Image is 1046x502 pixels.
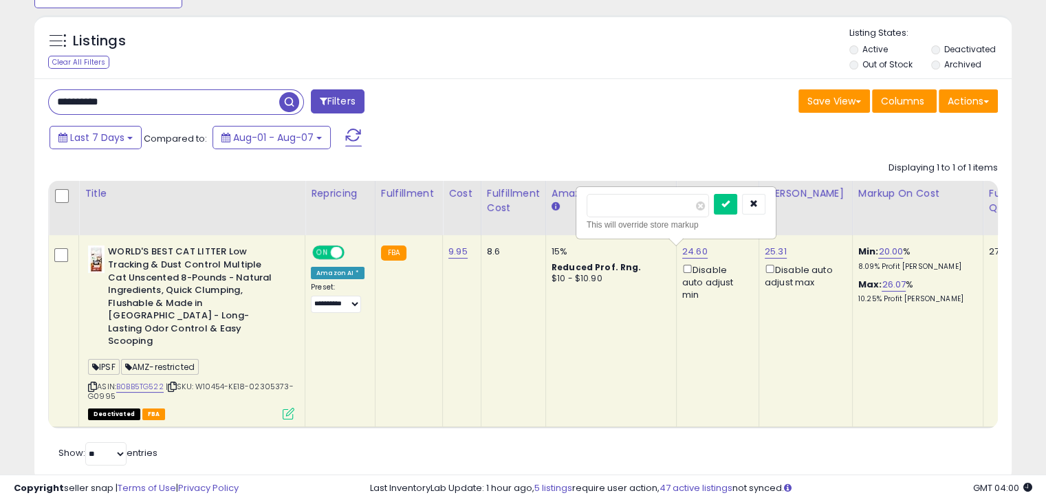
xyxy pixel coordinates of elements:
span: All listings that are unavailable for purchase on Amazon for any reason other than out-of-stock [88,408,140,420]
div: 15% [552,245,666,258]
button: Last 7 Days [50,126,142,149]
button: Save View [798,89,870,113]
div: Disable auto adjust max [765,262,842,289]
div: Title [85,186,299,201]
span: Columns [881,94,924,108]
span: | SKU: W10454-KE18-02305373-G0995 [88,381,294,402]
th: The percentage added to the cost of goods (COGS) that forms the calculator for Min & Max prices. [852,181,983,235]
label: Active [862,43,888,55]
a: 5 listings [534,481,572,494]
p: Listing States: [849,27,1012,40]
a: 20.00 [878,245,903,259]
p: 10.25% Profit [PERSON_NAME] [858,294,972,304]
div: Disable auto adjust min [682,262,748,302]
div: Fulfillment Cost [487,186,540,215]
span: 2025-08-15 04:00 GMT [973,481,1032,494]
label: Archived [944,58,981,70]
div: seller snap | | [14,482,239,495]
div: Fulfillment [381,186,437,201]
span: FBA [142,408,166,420]
span: AMZ-restricted [121,359,199,375]
div: 8.6 [487,245,535,258]
a: 25.31 [765,245,787,259]
div: Displaying 1 to 1 of 1 items [889,162,998,175]
a: Terms of Use [118,481,176,494]
strong: Copyright [14,481,64,494]
a: B0BB5TG522 [116,381,164,393]
div: Last InventoryLab Update: 1 hour ago, require user action, not synced. [370,482,1032,495]
span: ON [314,247,331,259]
a: 26.07 [882,278,906,292]
span: Last 7 Days [70,131,124,144]
small: Amazon Fees. [552,201,560,213]
div: % [858,245,972,271]
div: This will override store markup [587,218,765,232]
div: Repricing [311,186,369,201]
label: Out of Stock [862,58,913,70]
div: Preset: [311,283,364,314]
div: 27 [989,245,1032,258]
div: Clear All Filters [48,56,109,69]
span: OFF [342,247,364,259]
a: Privacy Policy [178,481,239,494]
h5: Listings [73,32,126,51]
span: Show: entries [58,446,157,459]
div: Fulfillable Quantity [989,186,1036,215]
button: Columns [872,89,937,113]
b: WORLD'S BEST CAT LITTER Low Tracking & Dust Control Multiple Cat Unscented 8-Pounds - Natural Ing... [108,245,275,351]
div: % [858,279,972,304]
a: 9.95 [448,245,468,259]
a: 47 active listings [660,481,732,494]
button: Filters [311,89,364,113]
b: Reduced Prof. Rng. [552,261,642,273]
button: Actions [939,89,998,113]
span: Aug-01 - Aug-07 [233,131,314,144]
div: Amazon Fees [552,186,671,201]
p: 8.09% Profit [PERSON_NAME] [858,262,972,272]
span: IPSF [88,359,120,375]
small: FBA [381,245,406,261]
img: 41b65whABNL._SL40_.jpg [88,245,105,273]
button: Aug-01 - Aug-07 [213,126,331,149]
div: $10 - $10.90 [552,273,666,285]
label: Deactivated [944,43,995,55]
div: Amazon AI * [311,267,364,279]
div: [PERSON_NAME] [765,186,847,201]
span: Compared to: [144,132,207,145]
a: 24.60 [682,245,708,259]
div: ASIN: [88,245,294,418]
b: Max: [858,278,882,291]
b: Min: [858,245,879,258]
div: Markup on Cost [858,186,977,201]
div: Cost [448,186,475,201]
